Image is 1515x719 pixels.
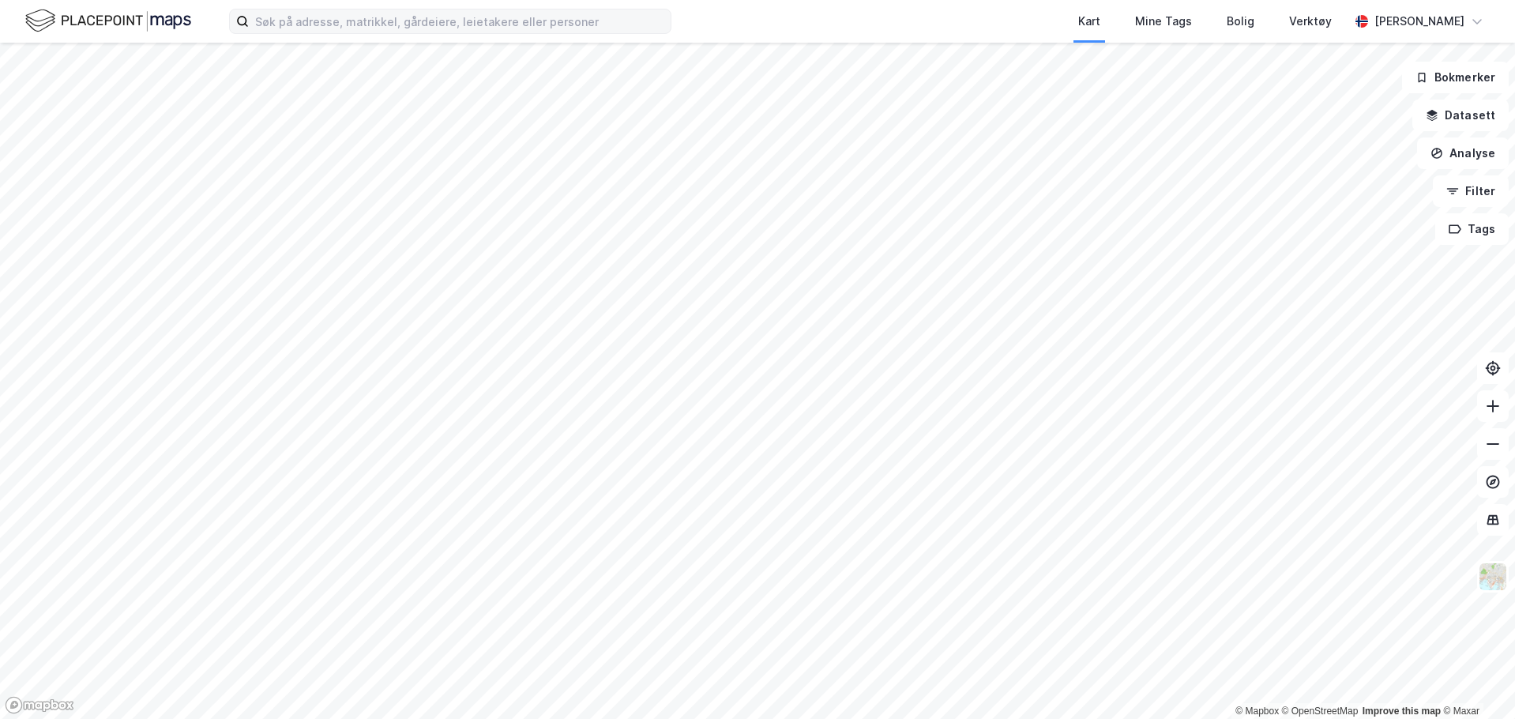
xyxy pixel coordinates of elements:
[1436,643,1515,719] div: Kontrollprogram for chat
[1282,706,1359,717] a: OpenStreetMap
[1227,12,1254,31] div: Bolig
[1363,706,1441,717] a: Improve this map
[249,9,671,33] input: Søk på adresse, matrikkel, gårdeiere, leietakere eller personer
[1135,12,1192,31] div: Mine Tags
[1289,12,1332,31] div: Verktøy
[1374,12,1464,31] div: [PERSON_NAME]
[1435,213,1509,245] button: Tags
[1433,175,1509,207] button: Filter
[1412,100,1509,131] button: Datasett
[1436,643,1515,719] iframe: Chat Widget
[1478,562,1508,592] img: Z
[1235,706,1279,717] a: Mapbox
[1078,12,1100,31] div: Kart
[1402,62,1509,93] button: Bokmerker
[1417,137,1509,169] button: Analyse
[5,696,74,714] a: Mapbox homepage
[25,7,191,35] img: logo.f888ab2527a4732fd821a326f86c7f29.svg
